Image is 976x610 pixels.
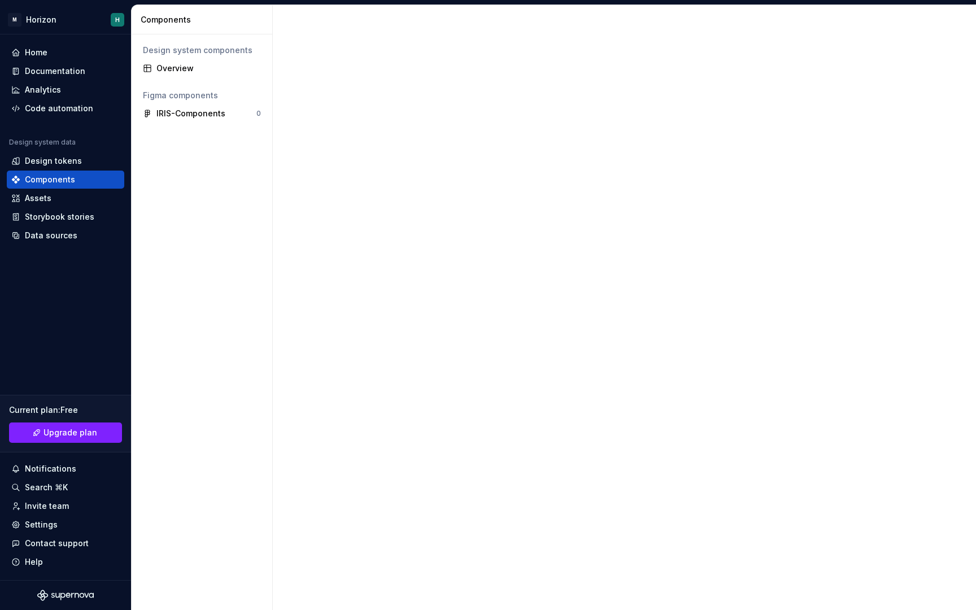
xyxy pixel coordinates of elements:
[9,138,76,147] div: Design system data
[115,15,120,24] div: H
[256,109,261,118] div: 0
[25,84,61,95] div: Analytics
[25,66,85,77] div: Documentation
[7,478,124,496] button: Search ⌘K
[156,108,225,119] div: IRIS-Components
[143,45,261,56] div: Design system components
[25,519,58,530] div: Settings
[25,556,43,568] div: Help
[43,427,97,438] span: Upgrade plan
[7,516,124,534] a: Settings
[25,463,76,474] div: Notifications
[25,155,82,167] div: Design tokens
[7,43,124,62] a: Home
[7,226,124,245] a: Data sources
[25,500,69,512] div: Invite team
[7,534,124,552] button: Contact support
[25,538,89,549] div: Contact support
[25,230,77,241] div: Data sources
[138,59,265,77] a: Overview
[7,171,124,189] a: Components
[138,104,265,123] a: IRIS-Components0
[7,81,124,99] a: Analytics
[141,14,268,25] div: Components
[25,482,68,493] div: Search ⌘K
[7,497,124,515] a: Invite team
[25,174,75,185] div: Components
[7,99,124,117] a: Code automation
[26,14,56,25] div: Horizon
[7,460,124,478] button: Notifications
[7,62,124,80] a: Documentation
[25,211,94,223] div: Storybook stories
[9,422,122,443] a: Upgrade plan
[25,47,47,58] div: Home
[7,553,124,571] button: Help
[156,63,261,74] div: Overview
[25,103,93,114] div: Code automation
[2,7,129,32] button: MHorizonH
[25,193,51,204] div: Assets
[9,404,122,416] div: Current plan : Free
[37,590,94,601] svg: Supernova Logo
[143,90,261,101] div: Figma components
[8,13,21,27] div: M
[7,189,124,207] a: Assets
[7,208,124,226] a: Storybook stories
[7,152,124,170] a: Design tokens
